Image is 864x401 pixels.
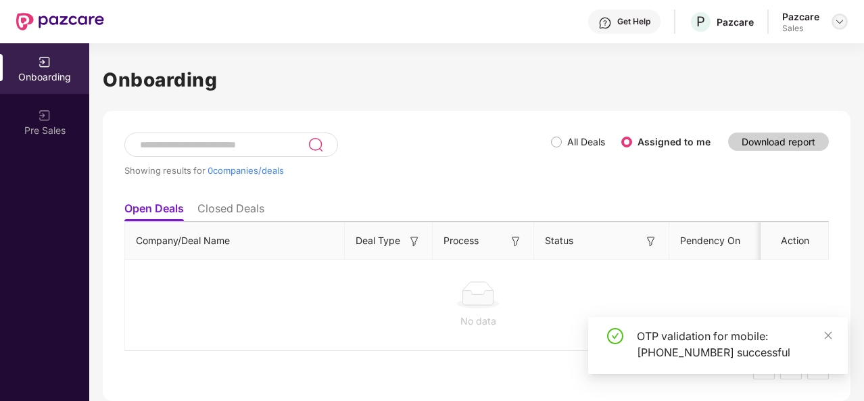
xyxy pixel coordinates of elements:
[761,222,829,260] th: Action
[598,16,612,30] img: svg+xml;base64,PHN2ZyBpZD0iSGVscC0zMngzMiIgeG1sbnM9Imh0dHA6Ly93d3cudzMub3JnLzIwMDAvc3ZnIiB3aWR0aD...
[408,235,421,248] img: svg+xml;base64,PHN2ZyB3aWR0aD0iMTYiIGhlaWdodD0iMTYiIHZpZXdCb3g9IjAgMCAxNiAxNiIgZmlsbD0ibm9uZSIgeG...
[782,23,819,34] div: Sales
[637,328,832,360] div: OTP validation for mobile: [PHONE_NUMBER] successful
[124,165,551,176] div: Showing results for
[607,328,623,344] span: check-circle
[16,13,104,30] img: New Pazcare Logo
[136,314,820,329] div: No data
[208,165,284,176] span: 0 companies/deals
[823,331,833,340] span: close
[509,235,523,248] img: svg+xml;base64,PHN2ZyB3aWR0aD0iMTYiIGhlaWdodD0iMTYiIHZpZXdCb3g9IjAgMCAxNiAxNiIgZmlsbD0ibm9uZSIgeG...
[443,233,479,248] span: Process
[124,202,184,221] li: Open Deals
[717,16,754,28] div: Pazcare
[103,65,850,95] h1: Onboarding
[696,14,705,30] span: P
[308,137,323,153] img: svg+xml;base64,PHN2ZyB3aWR0aD0iMjQiIGhlaWdodD0iMjUiIHZpZXdCb3g9IjAgMCAyNCAyNSIgZmlsbD0ibm9uZSIgeG...
[728,133,829,151] button: Download report
[125,222,345,260] th: Company/Deal Name
[680,233,740,248] span: Pendency On
[197,202,264,221] li: Closed Deals
[356,233,400,248] span: Deal Type
[782,10,819,23] div: Pazcare
[545,233,573,248] span: Status
[617,16,650,27] div: Get Help
[38,109,51,122] img: svg+xml;base64,PHN2ZyB3aWR0aD0iMjAiIGhlaWdodD0iMjAiIHZpZXdCb3g9IjAgMCAyMCAyMCIgZmlsbD0ibm9uZSIgeG...
[38,55,51,69] img: svg+xml;base64,PHN2ZyB3aWR0aD0iMjAiIGhlaWdodD0iMjAiIHZpZXdCb3g9IjAgMCAyMCAyMCIgZmlsbD0ibm9uZSIgeG...
[567,136,605,147] label: All Deals
[834,16,845,27] img: svg+xml;base64,PHN2ZyBpZD0iRHJvcGRvd24tMzJ4MzIiIHhtbG5zPSJodHRwOi8vd3d3LnczLm9yZy8yMDAwL3N2ZyIgd2...
[644,235,658,248] img: svg+xml;base64,PHN2ZyB3aWR0aD0iMTYiIGhlaWdodD0iMTYiIHZpZXdCb3g9IjAgMCAxNiAxNiIgZmlsbD0ibm9uZSIgeG...
[638,136,711,147] label: Assigned to me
